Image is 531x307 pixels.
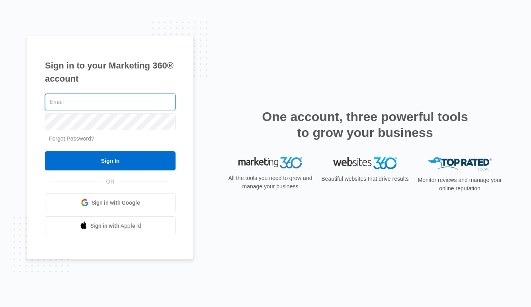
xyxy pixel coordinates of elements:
a: Sign in with Apple Id [45,216,176,235]
input: Sign In [45,151,176,170]
p: Monitor reviews and manage your online reputation [415,176,504,193]
img: Websites 360 [333,157,397,169]
a: Forgot Password? [49,135,94,142]
span: Sign in with Google [92,199,140,207]
a: Sign in with Google [45,193,176,212]
span: OR [101,178,120,186]
h2: One account, three powerful tools to grow your business [260,109,470,141]
input: Email [45,94,176,110]
p: Beautiful websites that drive results [320,175,410,183]
h1: Sign in to your Marketing 360® account [45,59,176,85]
img: Marketing 360 [238,157,302,168]
p: All the tools you need to grow and manage your business [226,174,315,191]
img: Top Rated Local [428,157,492,170]
span: Sign in with Apple Id [90,222,141,230]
